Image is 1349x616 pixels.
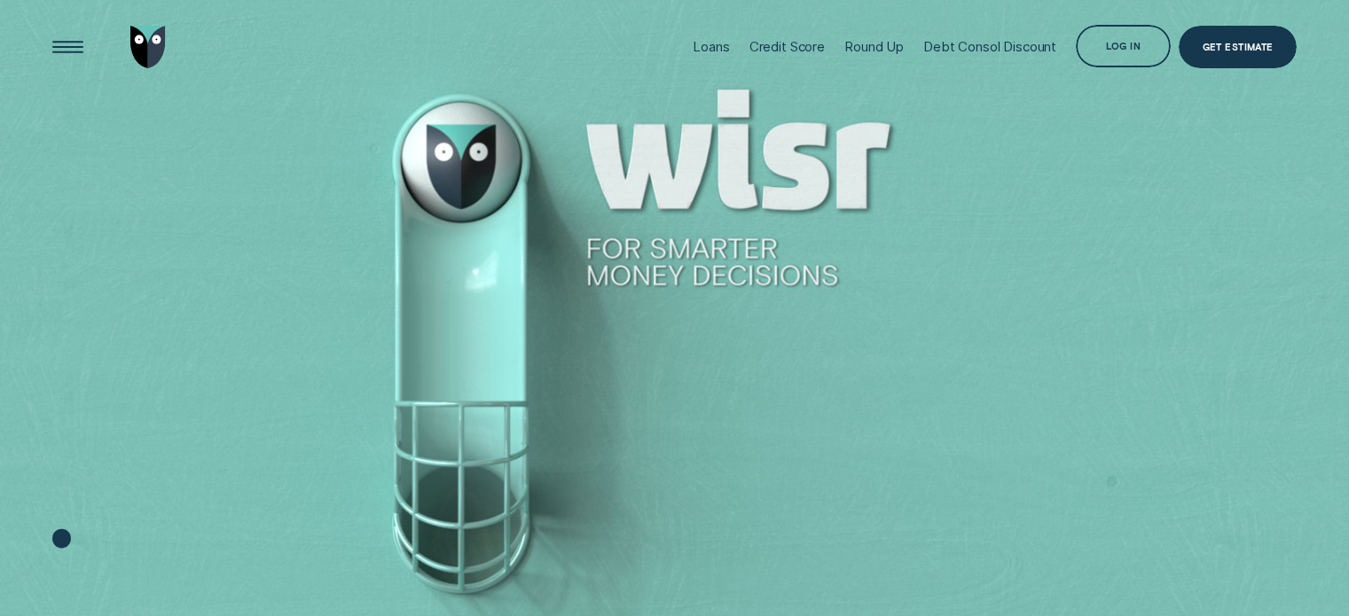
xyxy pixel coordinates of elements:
a: Get Estimate [1179,26,1297,68]
button: Open Menu [46,26,89,68]
div: Debt Consol Discount [923,38,1056,55]
div: Credit Score [749,38,825,55]
img: Wisr [130,26,166,68]
div: Round Up [844,38,904,55]
button: Log in [1076,25,1171,67]
div: Loans [693,38,729,55]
